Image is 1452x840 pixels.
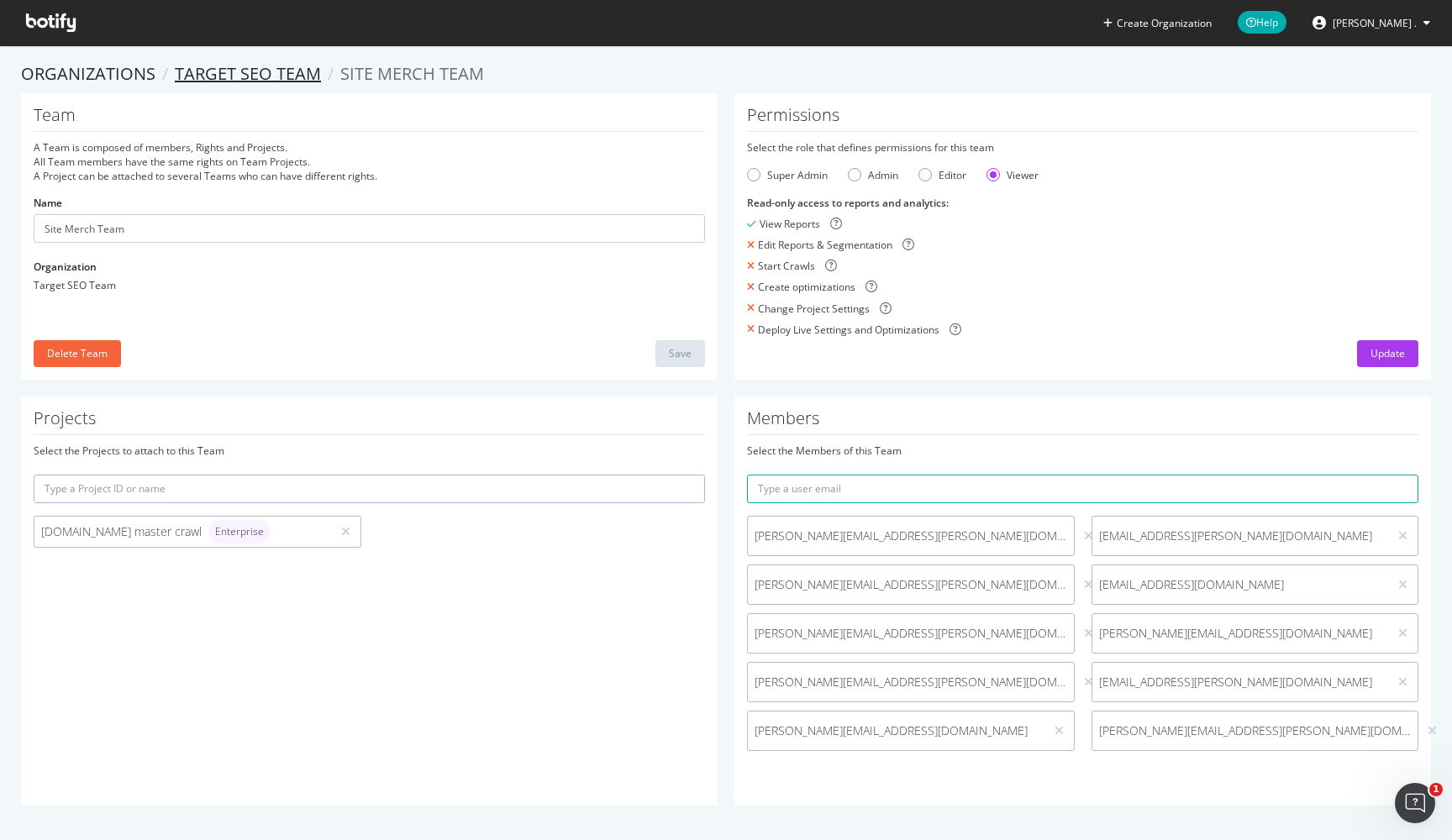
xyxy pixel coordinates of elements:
[655,340,705,367] button: Save
[758,238,892,252] div: Edit Reports & Segmentation
[34,409,705,435] h1: Projects
[1099,722,1412,739] span: [PERSON_NAME][EMAIL_ADDRESS][PERSON_NAME][DOMAIN_NAME]
[747,168,828,182] div: Super Admin
[767,168,828,182] div: Super Admin
[208,520,271,543] div: brand label
[868,168,898,182] div: Admin
[21,62,1431,87] ol: breadcrumbs
[34,140,705,183] div: A Team is composed of members, Rights and Projects. All Team members have the same rights on Team...
[1099,625,1382,642] span: [PERSON_NAME][EMAIL_ADDRESS][DOMAIN_NAME]
[21,62,155,85] a: Organizations
[747,444,1418,458] div: Select the Members of this Team
[918,168,966,182] div: Editor
[34,444,705,458] div: Select the Projects to attach to this Team
[747,475,1418,503] input: Type a user email
[47,346,108,360] div: Delete Team
[34,260,97,274] label: Organization
[747,106,1418,132] h1: Permissions
[1395,783,1435,823] iframe: Intercom live chat
[669,346,692,360] div: Save
[758,280,855,294] div: Create optimizations
[848,168,898,182] div: Admin
[755,625,1067,642] span: [PERSON_NAME][EMAIL_ADDRESS][PERSON_NAME][DOMAIN_NAME]
[340,62,484,85] span: Site Merch Team
[755,576,1067,593] span: [PERSON_NAME][EMAIL_ADDRESS][PERSON_NAME][DOMAIN_NAME]
[1099,528,1382,544] span: [EMAIL_ADDRESS][PERSON_NAME][DOMAIN_NAME]
[758,323,939,337] div: Deploy Live Settings and Optimizations
[1333,16,1417,30] span: Balajee .
[34,340,121,367] button: Delete Team
[1099,674,1382,690] span: [EMAIL_ADDRESS][PERSON_NAME][DOMAIN_NAME]
[747,196,1418,210] div: Read-only access to reports and analytics :
[34,475,705,503] input: Type a Project ID or name
[758,259,815,273] div: Start Crawls
[1007,168,1039,182] div: Viewer
[1299,9,1444,36] button: [PERSON_NAME] .
[34,278,705,292] div: Target SEO Team
[747,140,1418,155] div: Select the role that defines permissions for this team
[1370,346,1405,360] div: Update
[755,528,1067,544] span: [PERSON_NAME][EMAIL_ADDRESS][PERSON_NAME][DOMAIN_NAME]
[747,409,1418,435] h1: Members
[215,527,264,537] span: Enterprise
[34,196,62,210] label: Name
[1102,15,1213,31] button: Create Organization
[175,62,321,85] a: Target SEO Team
[758,302,870,316] div: Change Project Settings
[1238,11,1286,34] span: Help
[34,106,705,132] h1: Team
[986,168,1039,182] div: Viewer
[755,722,1038,739] span: [PERSON_NAME][EMAIL_ADDRESS][DOMAIN_NAME]
[939,168,966,182] div: Editor
[41,520,324,543] div: [DOMAIN_NAME] master crawl
[34,214,705,243] input: Name
[760,217,820,231] div: View Reports
[1429,783,1443,796] span: 1
[755,674,1067,690] span: [PERSON_NAME][EMAIL_ADDRESS][PERSON_NAME][DOMAIN_NAME]
[1357,340,1418,367] button: Update
[1099,576,1382,593] span: [EMAIL_ADDRESS][DOMAIN_NAME]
